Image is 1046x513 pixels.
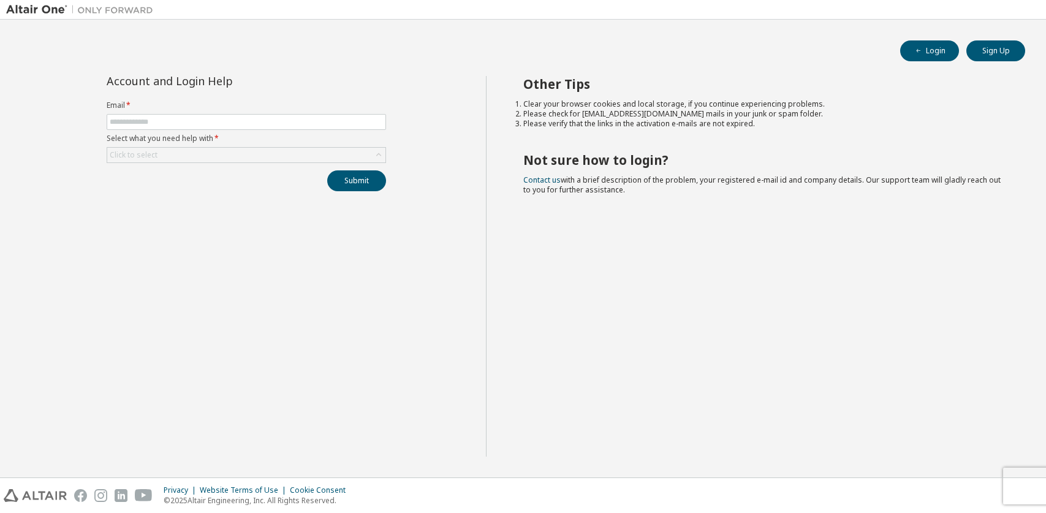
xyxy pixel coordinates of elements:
[4,489,67,502] img: altair_logo.svg
[290,485,353,495] div: Cookie Consent
[966,40,1025,61] button: Sign Up
[94,489,107,502] img: instagram.svg
[523,175,561,185] a: Contact us
[107,148,385,162] div: Click to select
[107,101,386,110] label: Email
[107,134,386,143] label: Select what you need help with
[200,485,290,495] div: Website Terms of Use
[74,489,87,502] img: facebook.svg
[107,76,330,86] div: Account and Login Help
[164,485,200,495] div: Privacy
[523,76,1003,92] h2: Other Tips
[115,489,127,502] img: linkedin.svg
[900,40,959,61] button: Login
[523,99,1003,109] li: Clear your browser cookies and local storage, if you continue experiencing problems.
[523,175,1001,195] span: with a brief description of the problem, your registered e-mail id and company details. Our suppo...
[6,4,159,16] img: Altair One
[110,150,157,160] div: Click to select
[164,495,353,506] p: © 2025 Altair Engineering, Inc. All Rights Reserved.
[327,170,386,191] button: Submit
[135,489,153,502] img: youtube.svg
[523,119,1003,129] li: Please verify that the links in the activation e-mails are not expired.
[523,152,1003,168] h2: Not sure how to login?
[523,109,1003,119] li: Please check for [EMAIL_ADDRESS][DOMAIN_NAME] mails in your junk or spam folder.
